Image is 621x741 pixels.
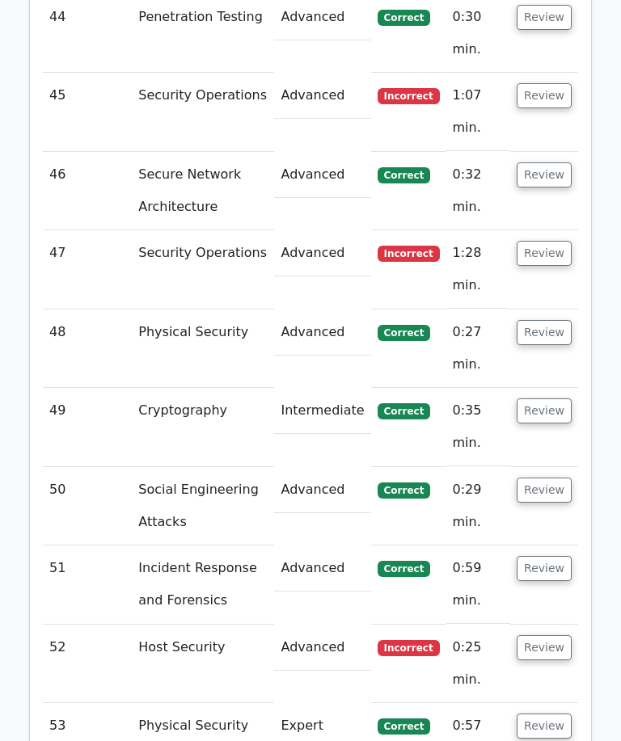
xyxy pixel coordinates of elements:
[43,230,132,309] td: 47
[517,556,572,581] button: Review
[378,718,430,735] span: Correct
[43,545,132,624] td: 51
[446,467,511,545] td: 0:29 min.
[132,467,274,545] td: Social Engineering Attacks
[43,388,132,466] td: 49
[517,241,572,266] button: Review
[132,388,274,466] td: Cryptography
[378,403,430,419] span: Correct
[132,152,274,230] td: Secure Network Architecture
[446,625,511,703] td: 0:25 min.
[274,545,370,592] td: Advanced
[274,388,370,434] td: Intermediate
[378,88,440,104] span: Incorrect
[132,545,274,624] td: Incident Response and Forensics
[378,482,430,499] span: Correct
[446,545,511,624] td: 0:59 min.
[517,162,572,187] button: Review
[517,635,572,660] button: Review
[274,230,370,276] td: Advanced
[517,83,572,108] button: Review
[43,152,132,230] td: 46
[43,467,132,545] td: 50
[274,625,370,671] td: Advanced
[274,152,370,198] td: Advanced
[132,230,274,309] td: Security Operations
[132,625,274,703] td: Host Security
[446,152,511,230] td: 0:32 min.
[274,467,370,513] td: Advanced
[132,309,274,388] td: Physical Security
[378,167,430,183] span: Correct
[378,246,440,262] span: Incorrect
[517,320,572,345] button: Review
[517,398,572,423] button: Review
[517,478,572,503] button: Review
[378,640,440,656] span: Incorrect
[43,625,132,703] td: 52
[446,230,511,309] td: 1:28 min.
[378,561,430,577] span: Correct
[378,10,430,26] span: Correct
[132,73,274,151] td: Security Operations
[378,325,430,341] span: Correct
[446,309,511,388] td: 0:27 min.
[517,714,572,739] button: Review
[446,73,511,151] td: 1:07 min.
[274,73,370,119] td: Advanced
[43,309,132,388] td: 48
[43,73,132,151] td: 45
[274,309,370,356] td: Advanced
[446,388,511,466] td: 0:35 min.
[517,5,572,30] button: Review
